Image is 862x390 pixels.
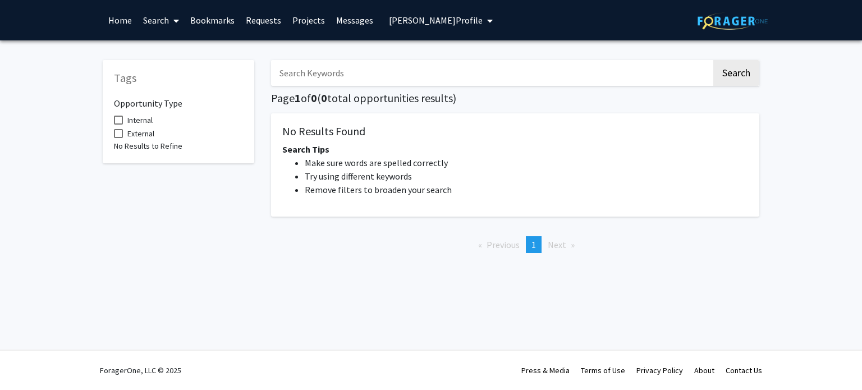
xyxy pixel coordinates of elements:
a: Messages [331,1,379,40]
div: ForagerOne, LLC © 2025 [100,351,181,390]
span: 0 [321,91,327,105]
a: Requests [240,1,287,40]
h5: Tags [114,71,243,85]
h5: Page of ( total opportunities results) [271,91,759,105]
a: About [694,365,714,375]
a: Bookmarks [185,1,240,40]
span: 1 [295,91,301,105]
span: 0 [311,91,317,105]
a: Contact Us [726,365,762,375]
span: Internal [127,113,153,127]
a: Search [137,1,185,40]
span: No Results to Refine [114,141,182,151]
li: Remove filters to broaden your search [305,183,748,196]
li: Make sure words are spelled correctly [305,156,748,169]
span: 1 [531,239,536,250]
h5: No Results Found [282,125,748,138]
span: Search Tips [282,144,329,155]
a: Press & Media [521,365,570,375]
li: Try using different keywords [305,169,748,183]
span: External [127,127,154,140]
span: Next [548,239,566,250]
a: Privacy Policy [636,365,683,375]
a: Home [103,1,137,40]
a: Projects [287,1,331,40]
ul: Pagination [271,236,759,253]
span: [PERSON_NAME] Profile [389,15,483,26]
img: ForagerOne Logo [698,12,768,30]
input: Search Keywords [271,60,712,86]
button: Search [713,60,759,86]
a: Terms of Use [581,365,625,375]
span: Previous [487,239,520,250]
h6: Opportunity Type [114,89,243,109]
